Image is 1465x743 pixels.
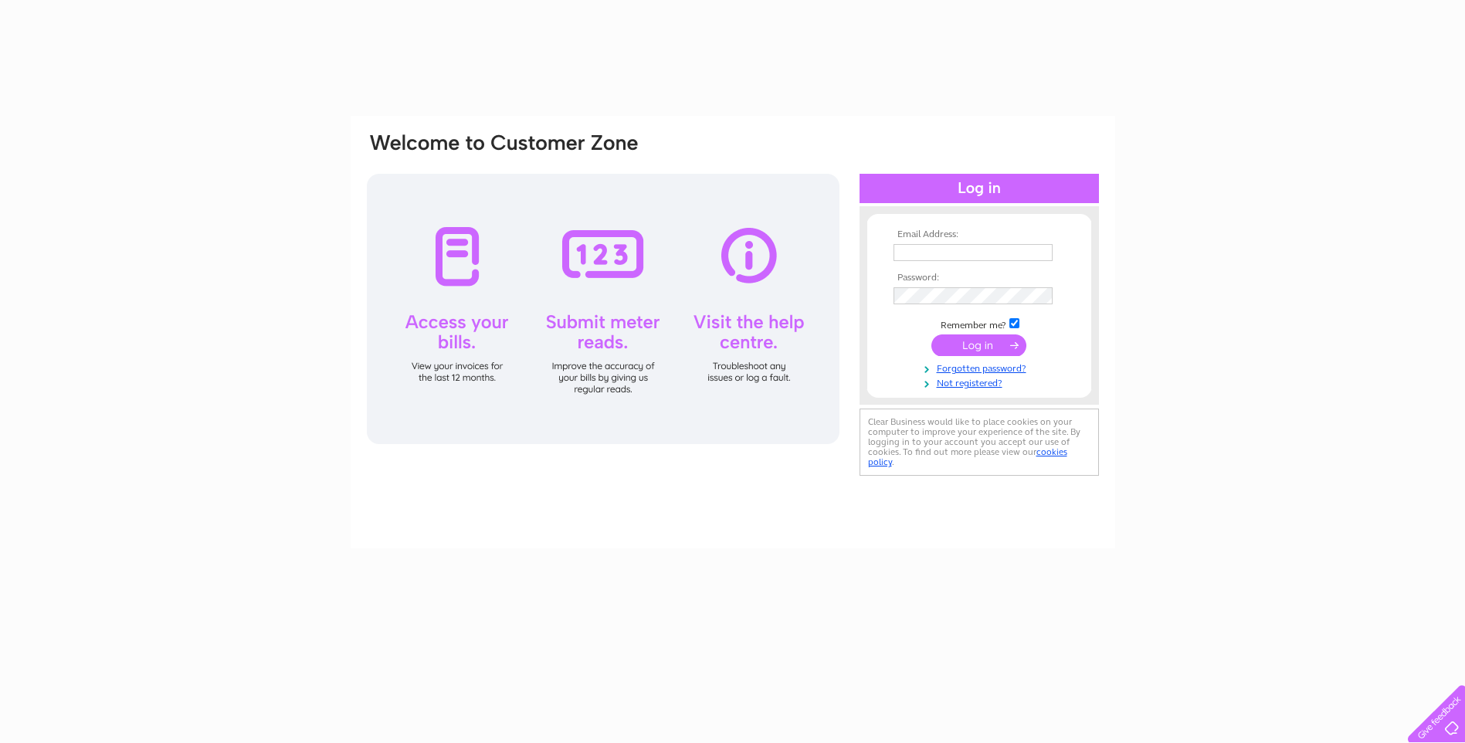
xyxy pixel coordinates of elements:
[894,375,1069,389] a: Not registered?
[890,273,1069,283] th: Password:
[931,334,1026,356] input: Submit
[868,446,1067,467] a: cookies policy
[894,360,1069,375] a: Forgotten password?
[890,229,1069,240] th: Email Address:
[890,316,1069,331] td: Remember me?
[860,409,1099,476] div: Clear Business would like to place cookies on your computer to improve your experience of the sit...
